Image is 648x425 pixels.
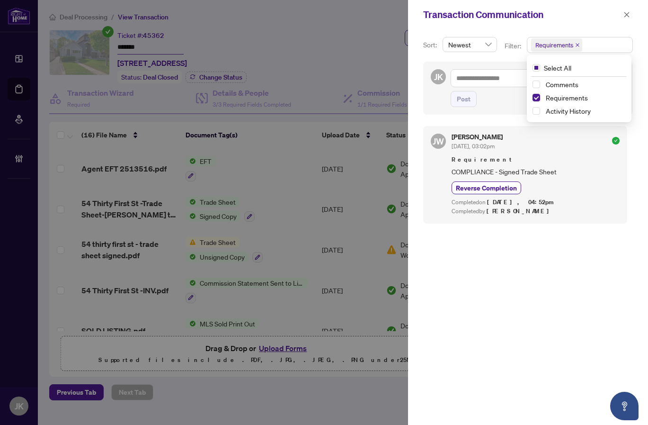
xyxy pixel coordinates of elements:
span: [DATE], 03:02pm [452,143,495,150]
span: close [575,43,580,47]
p: Filter: [505,41,523,51]
div: Completed on [452,198,620,207]
span: Requirements [542,92,626,103]
button: Post [451,91,477,107]
span: Select All [540,63,575,73]
span: Comments [542,79,626,90]
span: check-circle [612,137,620,145]
span: Requirements [546,93,588,102]
span: JW [433,135,444,148]
span: Requirements [531,38,582,52]
span: Activity History [546,107,591,115]
span: Select Comments [533,81,540,88]
span: [DATE], 04:52pm [487,198,555,206]
button: Reverse Completion [452,181,521,194]
span: Select Activity History [533,107,540,115]
h5: [PERSON_NAME] [452,134,503,140]
span: JK [434,70,443,83]
div: Transaction Communication [423,8,621,22]
span: Activity History [542,105,626,117]
p: Sort: [423,40,439,50]
span: Requirement [452,155,620,164]
button: Open asap [610,392,639,420]
span: close [623,11,630,18]
span: Newest [448,37,491,52]
span: [PERSON_NAME] [487,207,554,215]
div: Completed by [452,207,620,216]
span: Comments [546,80,578,89]
span: Select Requirements [533,94,540,101]
span: Reverse Completion [456,183,517,193]
span: Requirements [535,40,573,50]
span: COMPLIANCE - Signed Trade Sheet [452,166,620,177]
